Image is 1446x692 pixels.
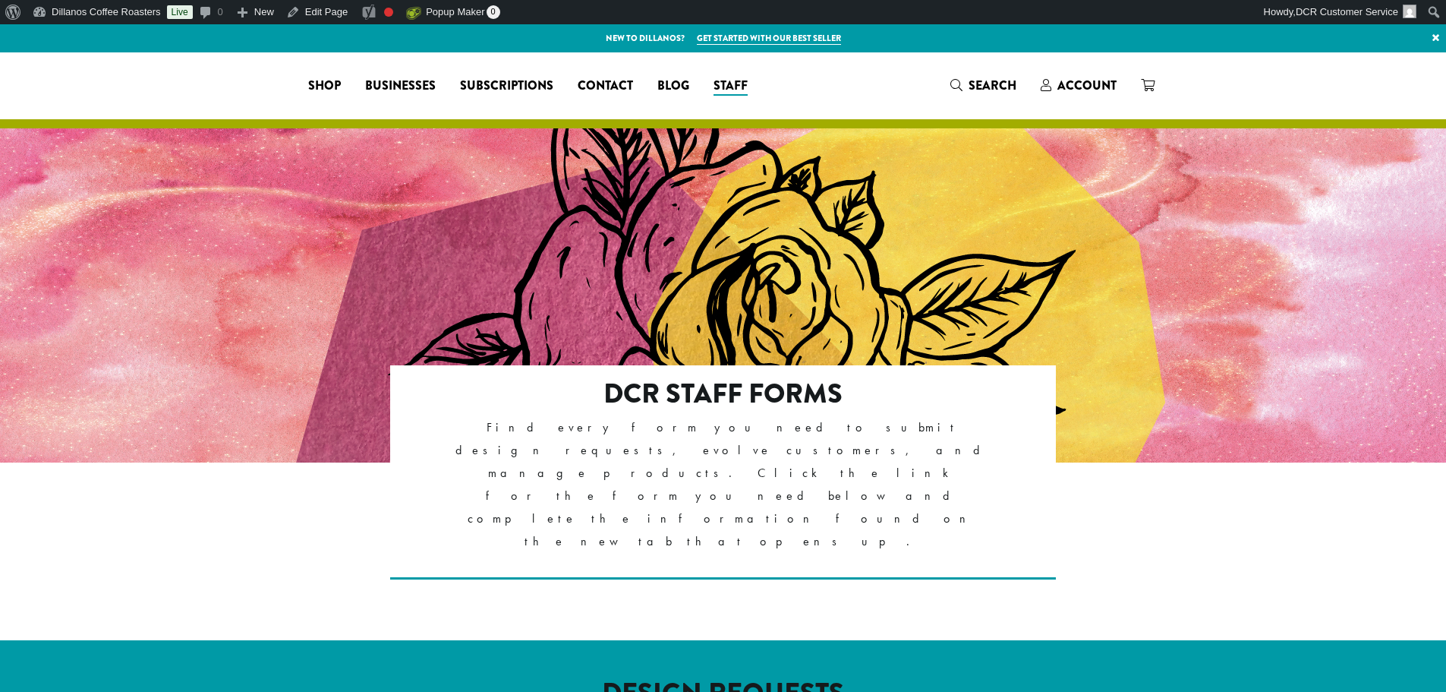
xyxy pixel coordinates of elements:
[455,416,991,553] p: Find every form you need to submit design requests, evolve customers, and manage products. Click ...
[938,73,1029,98] a: Search
[167,5,193,19] a: Live
[296,74,353,98] a: Shop
[657,77,689,96] span: Blog
[365,77,436,96] span: Businesses
[460,77,553,96] span: Subscriptions
[308,77,341,96] span: Shop
[384,8,393,17] div: Focus keyphrase not set
[455,378,991,410] h2: DCR Staff Forms
[1426,24,1446,52] a: ×
[701,74,760,98] a: Staff
[969,77,1016,94] span: Search
[697,32,841,45] a: Get started with our best seller
[578,77,633,96] span: Contact
[487,5,500,19] span: 0
[1296,6,1398,17] span: DCR Customer Service
[1057,77,1117,94] span: Account
[714,77,748,96] span: Staff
